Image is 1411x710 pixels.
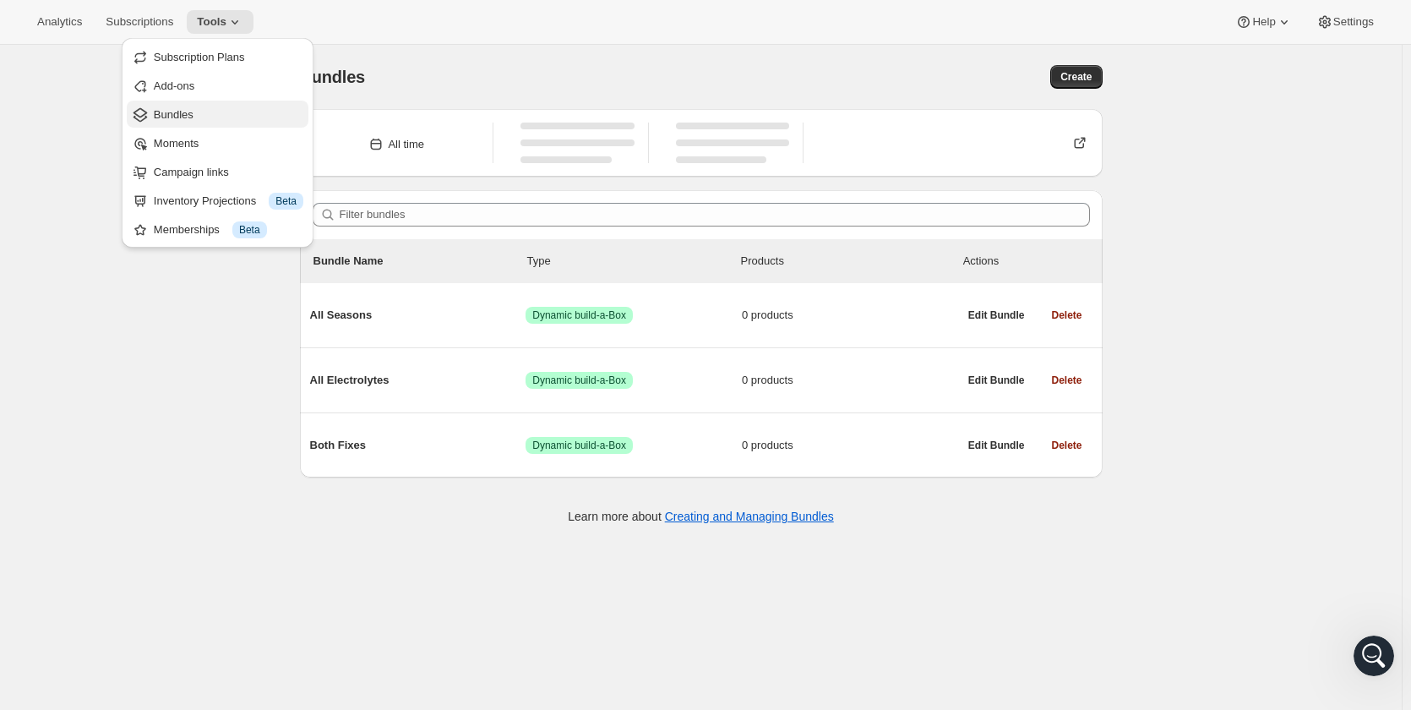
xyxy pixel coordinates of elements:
[742,372,958,389] span: 0 products
[532,374,626,387] span: Dynamic build-a-Box
[1041,369,1092,392] button: Delete
[14,156,324,206] div: Brooke says…
[154,79,194,92] span: Add-ons
[154,108,193,121] span: Bundles
[80,540,94,554] button: Upload attachment
[14,323,324,674] div: Fin says…
[226,385,239,399] a: Source reference 117098158:
[40,450,311,481] li: Create a new snippet called in your theme editor
[310,372,526,389] span: All Electrolytes
[968,309,1025,322] span: Edit Bundle
[14,206,324,257] div: Fin says…
[154,193,303,210] div: Inventory Projections
[1050,65,1102,89] button: Create
[14,505,324,533] textarea: Message…
[532,309,626,322] span: Dynamic build-a-Box
[269,156,324,193] div: hello
[310,437,526,454] span: Both Fixes
[275,194,297,208] span: Beta
[958,434,1035,457] button: Edit Bundle
[197,15,226,29] span: Tools
[154,221,303,238] div: Memberships
[310,307,526,324] span: All Seasons
[14,206,75,243] div: Hello!
[14,133,324,156] div: [DATE]
[27,10,92,34] button: Analytics
[290,533,317,560] button: Send a message…
[968,439,1025,452] span: Edit Bundle
[26,540,40,554] button: Emoji picker
[282,166,311,183] div: hello
[1252,15,1275,29] span: Help
[187,10,253,34] button: Tools
[665,510,834,523] a: Creating and Managing Bundles
[127,187,308,214] button: Inventory Projections
[154,51,245,63] span: Subscription Plans
[37,15,82,29] span: Analytics
[74,266,311,299] div: Can we add bundle UI on product page?
[313,253,527,270] p: Bundle Name
[127,158,308,185] button: Campaign links
[1041,303,1092,327] button: Delete
[968,374,1025,387] span: Edit Bundle
[82,8,192,21] h1: [PERSON_NAME]
[107,540,121,554] button: Start recording
[742,307,958,324] span: 0 products
[741,253,955,270] div: Products
[27,216,62,233] div: Hello!
[95,10,183,34] button: Subscriptions
[742,437,958,454] span: 0 products
[14,323,324,672] div: Yes, you can add bundle UI to your product page. Our app automatically detects your "Add to Cart"...
[27,408,311,441] div: For subscription plans, you'll need to add custom code to display the plan selector:
[958,303,1035,327] button: Edit Bundle
[82,21,164,38] p: Active 10h ago
[106,15,173,29] span: Subscriptions
[568,508,833,525] p: Learn more about
[53,540,67,554] button: Gif picker
[1225,10,1302,34] button: Help
[1306,10,1384,34] button: Settings
[127,43,308,70] button: Subscription Plans
[527,253,741,270] div: Type
[127,101,308,128] button: Bundles
[154,137,199,150] span: Moments
[963,253,1089,270] div: Actions
[154,166,229,178] span: Campaign links
[127,216,308,243] button: Memberships
[61,256,324,309] div: Can we add bundle UI on product page?
[300,68,366,86] span: Bundles
[14,256,324,323] div: Brooke says…
[958,369,1035,392] button: Edit Bundle
[1051,309,1081,322] span: Delete
[239,223,260,237] span: Beta
[1051,374,1081,387] span: Delete
[1051,439,1081,452] span: Delete
[127,129,308,156] button: Moments
[27,333,311,399] div: Yes, you can add bundle UI to your product page. Our app automatically detects your "Add to Cart"...
[297,7,327,37] div: Close
[127,72,308,99] button: Add-ons
[11,7,43,39] button: go back
[264,7,297,39] button: Home
[1041,434,1092,457] button: Delete
[388,136,424,153] div: All time
[40,486,308,516] code: renderInsideSel: "#subs-plan-wrapper"
[40,485,311,516] li: Add the custom code with
[532,439,626,452] span: Dynamic build-a-Box
[48,9,75,36] img: Profile image for Brian
[1060,70,1092,84] span: Create
[340,203,1090,227] input: Filter bundles
[1354,636,1394,676] iframe: Intercom live chat
[1333,15,1374,29] span: Settings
